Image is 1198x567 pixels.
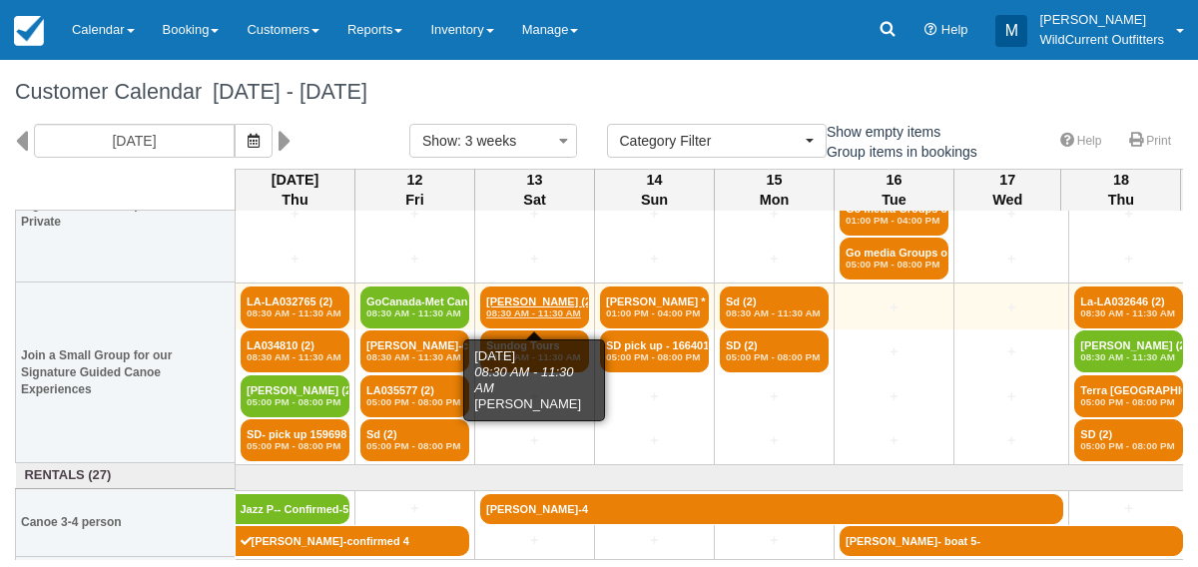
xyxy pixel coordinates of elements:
em: 08:30 AM - 11:30 AM [247,307,343,319]
em: 05:00 PM - 08:00 PM [606,351,703,363]
i: Help [924,24,937,37]
th: 16 Tue [835,169,954,211]
a: + [480,430,589,451]
a: + [600,430,709,451]
a: + [959,297,1063,318]
a: SD pick up - 166401 (2)05:00 PM - 08:00 PM [600,330,709,372]
a: + [600,249,709,270]
em: 05:00 PM - 08:00 PM [366,440,463,452]
a: [PERSON_NAME] * (2)01:00 PM - 04:00 PM [600,286,709,328]
a: + [720,204,829,225]
a: + [840,386,948,407]
span: Category Filter [620,131,801,151]
a: LA-LA032765 (2)08:30 AM - 11:30 AM [241,286,349,328]
a: Terra [GEOGRAPHIC_DATA]- Naïma (2)05:00 PM - 08:00 PM [1074,375,1183,417]
a: + [480,386,589,407]
a: La-LA032646 (2)08:30 AM - 11:30 AM [1074,286,1183,328]
em: 05:00 PM - 08:00 PM [846,259,942,271]
em: 05:00 PM - 08:00 PM [1080,440,1177,452]
a: [PERSON_NAME] (2)05:00 PM - 08:00 PM [241,375,349,417]
a: + [959,204,1063,225]
a: GoCanada-Met Canades (2)08:30 AM - 11:30 AM [360,286,469,328]
a: + [1074,204,1183,225]
a: + [360,498,469,519]
em: 08:30 AM - 11:30 AM [366,351,463,363]
em: 01:00 PM - 04:00 PM [606,307,703,319]
a: + [600,204,709,225]
a: + [241,204,349,225]
th: 17 Wed [954,169,1061,211]
a: Help [1048,127,1114,156]
label: Show empty items [804,117,953,147]
p: WildCurrent Outfitters [1039,30,1164,50]
a: Go media Groups of 1 (4)05:00 PM - 08:00 PM [840,238,948,280]
a: + [959,249,1063,270]
th: 15 Mon [715,169,835,211]
em: 05:00 PM - 08:00 PM [247,440,343,452]
em: 01:00 PM - 04:00 PM [846,215,942,227]
a: + [959,341,1063,362]
em: 08:30 AM - 11:30 AM [486,307,583,319]
label: Group items in bookings [804,137,990,167]
a: + [840,341,948,362]
img: checkfront-main-nav-mini-logo.png [14,16,44,46]
a: [PERSON_NAME] (2)08:30 AM - 11:30 AM [1074,330,1183,372]
a: + [720,386,829,407]
a: Jazz P-- Confirmed-5 [236,494,350,524]
span: Show [422,133,457,149]
em: 08:30 AM - 11:30 AM [486,351,583,363]
a: + [840,430,948,451]
a: [PERSON_NAME]-confir (2)08:30 AM - 11:30 AM [360,330,469,372]
button: Category Filter [607,124,827,158]
em: 08:30 AM - 11:30 AM [247,351,343,363]
a: + [720,530,829,551]
a: + [720,249,829,270]
a: + [480,530,589,551]
em: 05:00 PM - 08:00 PM [247,396,343,408]
span: Show empty items [804,124,956,138]
a: LA035577 (2)05:00 PM - 08:00 PM [360,375,469,417]
a: [PERSON_NAME] (2)08:30 AM - 11:30 AM [480,286,589,328]
th: 14 Sun [595,169,715,211]
em: 08:30 AM - 11:30 AM [1080,351,1177,363]
a: + [360,204,469,225]
a: + [241,249,349,270]
a: SD (2)05:00 PM - 08:00 PM [1074,419,1183,461]
span: : 3 weeks [457,133,516,149]
a: SD- pick up 159698 (2)05:00 PM - 08:00 PM [241,419,349,461]
a: [PERSON_NAME]-4 [480,494,1063,524]
a: + [959,430,1063,451]
em: 05:00 PM - 08:00 PM [726,351,823,363]
a: LA034810 (2)08:30 AM - 11:30 AM [241,330,349,372]
th: 12 Fri [355,169,475,211]
a: Print [1117,127,1183,156]
a: + [1074,498,1183,519]
a: Sd (2)05:00 PM - 08:00 PM [360,419,469,461]
a: Go media Groups of 1 (6)01:00 PM - 04:00 PM [840,194,948,236]
em: 08:30 AM - 11:30 AM [366,307,463,319]
em: 05:00 PM - 08:00 PM [1080,396,1177,408]
a: + [959,386,1063,407]
th: 18 Thu [1061,169,1181,211]
a: SD (2)05:00 PM - 08:00 PM [720,330,829,372]
a: [PERSON_NAME]- boat 5- [840,526,1183,556]
span: Group items in bookings [804,144,993,158]
button: Show: 3 weeks [409,124,577,158]
em: 05:00 PM - 08:00 PM [366,396,463,408]
a: Sd (2)08:30 AM - 11:30 AM [720,286,829,328]
a: + [360,249,469,270]
th: [DATE] Thu [236,169,355,211]
h1: Customer Calendar [15,80,1183,104]
a: + [720,430,829,451]
a: + [840,297,948,318]
span: Help [941,22,968,37]
a: + [1074,249,1183,270]
a: + [480,204,589,225]
th: Join a Small Group for our Signature Guided Canoe Experiences [16,283,236,463]
th: Canoe 3-4 person [16,488,236,556]
span: [DATE] - [DATE] [202,79,367,104]
a: + [600,530,709,551]
em: 08:30 AM - 11:30 AM [1080,307,1177,319]
div: M [995,15,1027,47]
a: Sundog Tours08:30 AM - 11:30 AM [480,330,589,372]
